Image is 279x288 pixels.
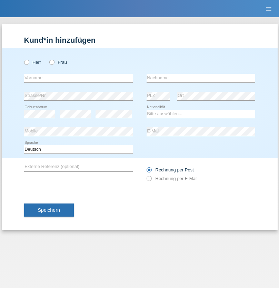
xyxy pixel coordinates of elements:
h1: Kund*in hinzufügen [24,36,255,44]
input: Herr [24,60,29,64]
label: Rechnung per Post [147,167,194,172]
label: Herr [24,60,41,65]
button: Speichern [24,203,74,217]
a: menu [262,7,276,11]
input: Frau [49,60,54,64]
label: Frau [49,60,67,65]
i: menu [265,6,272,12]
label: Rechnung per E-Mail [147,176,198,181]
input: Rechnung per Post [147,167,151,176]
input: Rechnung per E-Mail [147,176,151,185]
span: Speichern [38,207,60,213]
